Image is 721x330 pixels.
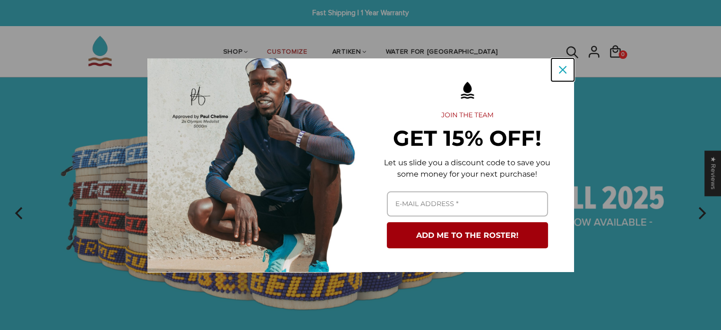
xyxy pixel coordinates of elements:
input: Email field [387,191,548,217]
svg: close icon [559,66,566,74]
strong: GET 15% OFF! [393,125,541,151]
h2: JOIN THE TEAM [376,111,559,120]
button: Close [551,58,574,81]
p: Let us slide you a discount code to save you some money for your next purchase! [376,157,559,180]
button: ADD ME TO THE ROSTER! [387,222,548,248]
